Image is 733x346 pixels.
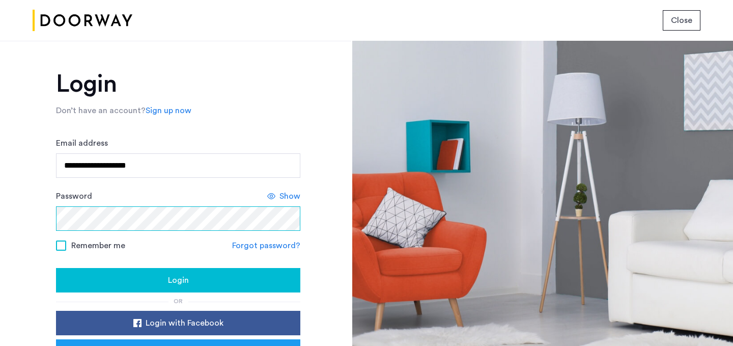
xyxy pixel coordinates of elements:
[232,239,300,252] a: Forgot password?
[71,239,125,252] span: Remember me
[56,107,146,115] span: Don’t have an account?
[279,190,300,202] span: Show
[56,311,300,335] button: button
[56,72,300,96] h1: Login
[146,104,191,117] a: Sign up now
[168,274,189,286] span: Login
[56,190,92,202] label: Password
[174,298,183,304] span: or
[671,14,692,26] span: Close
[663,10,700,31] button: button
[146,317,223,329] span: Login with Facebook
[56,268,300,292] button: button
[33,2,132,40] img: logo
[56,137,108,149] label: Email address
